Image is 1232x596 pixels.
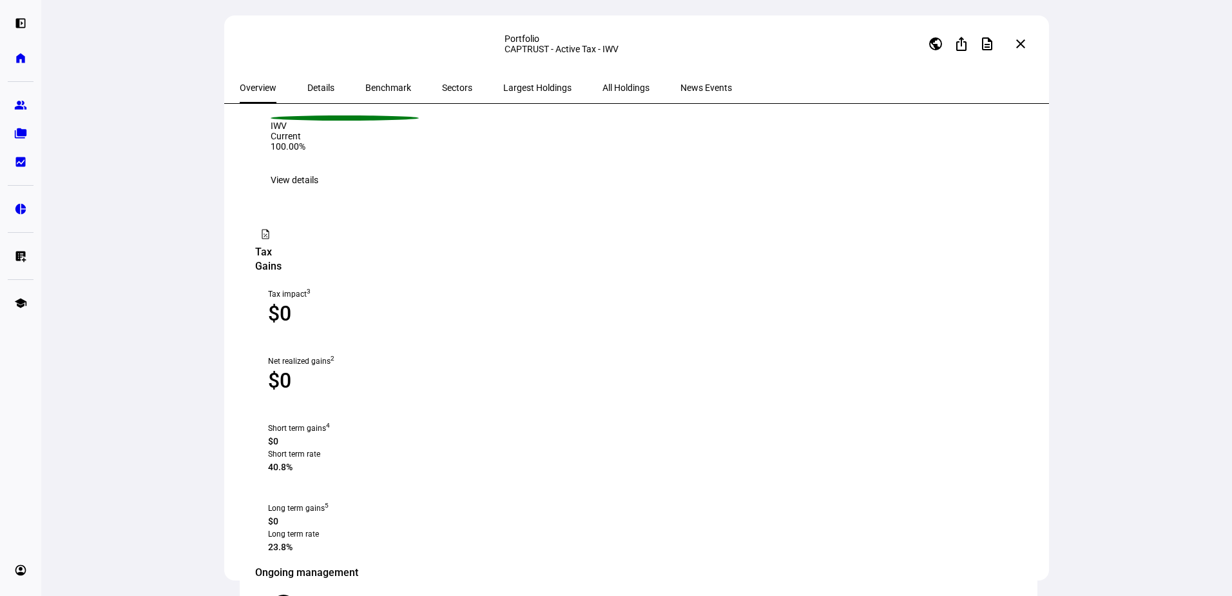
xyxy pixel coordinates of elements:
span: Benchmark [365,83,411,92]
span: Details [307,83,334,92]
sup: 3 [307,288,311,295]
div: Short term rate [268,448,618,461]
div: Gains [255,260,631,272]
eth-mat-symbol: account_circle [14,564,27,577]
a: pie_chart [8,196,34,222]
div: $0 [268,435,618,448]
span: All Holdings [602,83,650,92]
span: Largest Holdings [503,83,572,92]
div: Long term gains [268,499,618,515]
span: Sectors [442,83,472,92]
div: Long term rate [268,528,618,541]
span: Overview [240,83,276,92]
div: Portfolio [505,34,769,44]
div: 40.8% [268,461,618,473]
div: 100.00% [271,141,424,152]
eth-mat-symbol: home [14,52,27,65]
mat-icon: heap_snapshot_large [259,228,272,241]
sup: 4 [326,422,330,429]
div: CAPTRUST - Active Tax - IWV [505,44,769,54]
a: group [8,92,34,118]
eth-mat-symbol: folder_copy [14,127,27,140]
eth-mat-symbol: list_alt_add [14,250,27,263]
sup: 5 [325,502,329,509]
eth-mat-symbol: pie_chart [14,203,27,215]
div: Current [271,131,424,141]
div: Tax [255,244,1022,260]
mat-icon: ios_share [954,36,969,52]
span: View details [271,167,318,193]
div: $0 [268,368,618,393]
a: home [8,45,34,71]
div: 23.8% [268,541,618,553]
div: Tax impact [268,285,618,301]
div: $0 [268,301,618,326]
div: $0 [268,515,618,528]
eth-mat-symbol: left_panel_open [14,17,27,30]
button: View details [255,167,334,193]
div: IWV [271,121,424,131]
mat-icon: description [979,36,995,52]
mat-icon: public [928,36,943,52]
sup: 2 [331,355,334,362]
a: folder_copy [8,121,34,146]
eth-mat-symbol: bid_landscape [14,155,27,168]
span: News Events [680,83,732,92]
mat-icon: close [1013,36,1028,52]
eth-mat-symbol: group [14,99,27,112]
div: Ongoing management [255,566,631,579]
eth-mat-symbol: school [14,297,27,310]
div: Net realized gains [268,352,618,368]
a: bid_landscape [8,149,34,175]
div: Short term gains [268,419,618,435]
